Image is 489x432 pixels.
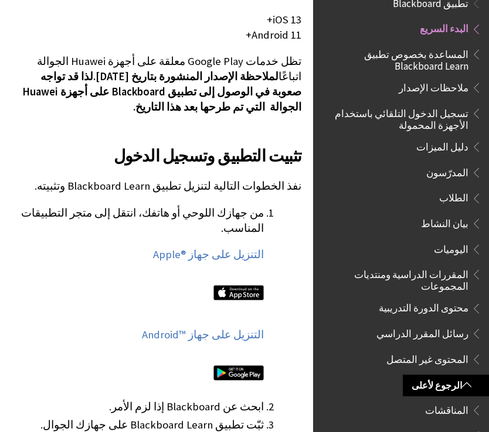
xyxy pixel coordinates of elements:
[327,44,468,72] span: المساعدة بخصوص تطبيق Blackboard Learn
[12,129,301,168] h2: تثبيت التطبيق وتسجيل الدخول
[386,349,468,365] span: المحتوى غير المتصل
[12,399,264,415] li: ابحث عن Blackboard إذا لزم الأمر.
[426,163,468,179] span: المدرّسون
[379,299,468,314] span: محتوى الدورة التدريبية
[376,324,468,340] span: رسائل المقرر الدراسي
[12,54,301,115] p: تظل خدمات Google Play معلقة على أجهزة Huawei الجوالة اتباعًا
[327,104,468,131] span: تسجيل الدخول التلقائي باستخدام الأجهزة المحمولة
[22,70,301,114] span: لذا قد تواجه صعوبة في الوصول إلى تطبيق Blackboard على أجهزة Huawei الجوالة التي تم طرحها بعد هذا ...
[327,265,468,292] span: المقررات الدراسية ومنتديات المجموعات
[399,78,468,94] span: ملاحظات الإصدار
[420,19,468,35] span: البدء السريع
[213,365,264,380] img: Google Play
[416,137,468,153] span: دليل الميزات
[421,214,468,229] span: بيان النشاط
[12,12,301,43] p: iOS 13+ Android 11+
[93,70,279,83] span: لملاحظة الإصدار المنشورة بتاريخ [DATE].
[12,354,264,397] a: Google Play
[153,248,264,262] a: التنزيل على جهاز Apple®‎
[12,205,264,236] p: من جهازك اللوحي أو هاتفك، انتقل إلى متجر التطبيقات المناسب.
[142,328,264,342] a: التنزيل على جهاز Android™‎
[12,179,301,194] p: نفذ الخطوات التالية لتنزيل تطبيق Blackboard Learn وتثبيته.
[403,375,489,396] a: الرجوع لأعلى
[213,285,264,300] img: Apple App Store
[425,400,468,416] span: المناقشات
[434,239,468,255] span: اليوميات
[439,188,468,204] span: الطلاب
